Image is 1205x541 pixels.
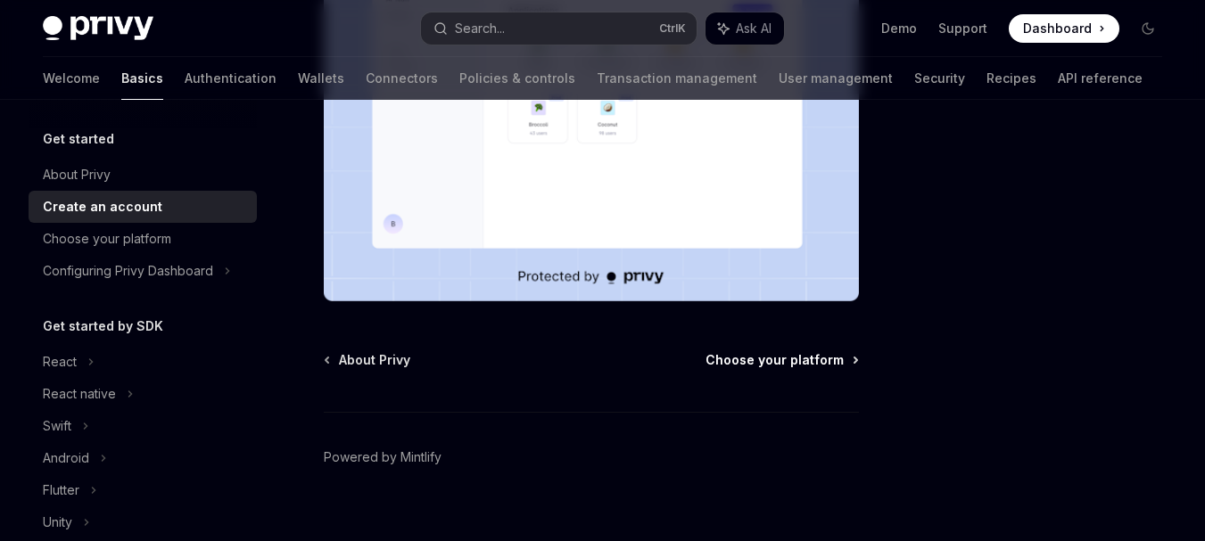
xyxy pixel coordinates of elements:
[43,480,79,501] div: Flutter
[326,351,410,369] a: About Privy
[455,18,505,39] div: Search...
[43,383,116,405] div: React native
[1023,20,1092,37] span: Dashboard
[706,351,857,369] a: Choose your platform
[43,512,72,533] div: Unity
[29,223,257,255] a: Choose your platform
[366,57,438,100] a: Connectors
[29,159,257,191] a: About Privy
[29,191,257,223] a: Create an account
[43,260,213,282] div: Configuring Privy Dashboard
[938,20,987,37] a: Support
[339,351,410,369] span: About Privy
[914,57,965,100] a: Security
[1134,14,1162,43] button: Toggle dark mode
[736,20,772,37] span: Ask AI
[43,447,89,469] div: Android
[1058,57,1143,100] a: API reference
[324,448,442,466] a: Powered by Mintlify
[659,21,686,36] span: Ctrl K
[43,128,114,150] h5: Get started
[881,20,917,37] a: Demo
[706,12,784,45] button: Ask AI
[43,16,153,41] img: dark logo
[43,415,71,437] div: Swift
[43,164,111,185] div: About Privy
[185,57,276,100] a: Authentication
[779,57,893,100] a: User management
[597,57,757,100] a: Transaction management
[43,351,77,373] div: React
[43,57,100,100] a: Welcome
[986,57,1036,100] a: Recipes
[43,196,162,217] div: Create an account
[459,57,575,100] a: Policies & controls
[43,228,171,250] div: Choose your platform
[706,351,844,369] span: Choose your platform
[298,57,344,100] a: Wallets
[421,12,697,45] button: Search...CtrlK
[121,57,163,100] a: Basics
[43,316,163,337] h5: Get started by SDK
[1009,14,1119,43] a: Dashboard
